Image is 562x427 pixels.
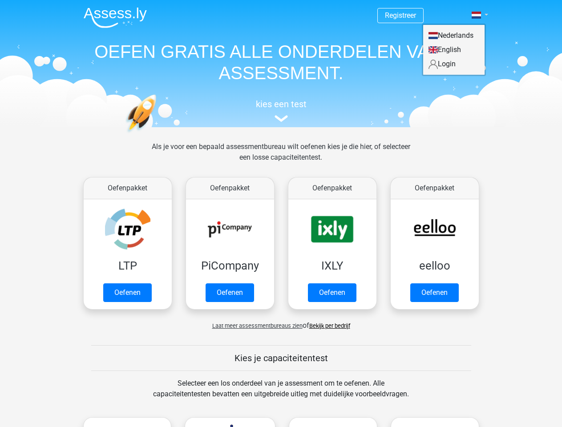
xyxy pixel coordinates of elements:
a: English [423,43,485,57]
img: oefenen [125,94,191,175]
img: Assessly [84,7,147,28]
span: Laat meer assessmentbureaus zien [212,322,303,329]
a: kies een test [77,99,486,122]
a: Nederlands [423,28,485,43]
a: Oefenen [410,283,459,302]
a: Oefenen [308,283,356,302]
a: Oefenen [206,283,254,302]
h5: kies een test [77,99,486,109]
div: of [77,313,486,331]
div: Als je voor een bepaald assessmentbureau wilt oefenen kies je die hier, of selecteer een losse ca... [145,141,417,173]
h5: Kies je capaciteitentest [91,353,471,363]
a: Registreer [385,11,416,20]
h1: OEFEN GRATIS ALLE ONDERDELEN VAN JE ASSESSMENT. [77,41,486,84]
a: Oefenen [103,283,152,302]
div: Selecteer een los onderdeel van je assessment om te oefenen. Alle capaciteitentesten bevatten een... [145,378,417,410]
img: assessment [275,115,288,122]
a: Login [423,57,485,71]
a: Bekijk per bedrijf [309,322,350,329]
